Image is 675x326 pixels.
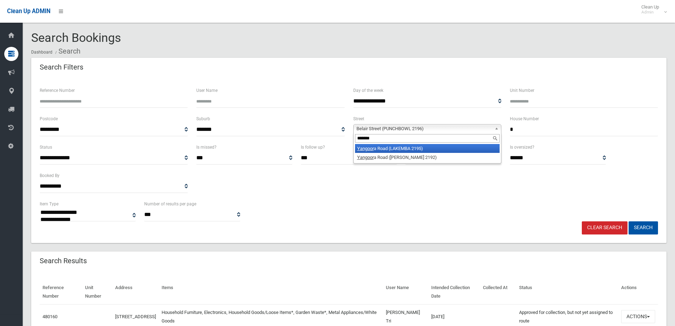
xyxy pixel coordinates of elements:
label: Suburb [196,115,210,123]
label: Is oversized? [510,143,534,151]
th: User Name [383,280,428,304]
span: Clean Up ADMIN [7,8,50,15]
li: a Road (LAKEMBA 2195) [355,144,500,153]
label: Status [40,143,52,151]
li: a Road ([PERSON_NAME] 2192) [355,153,500,162]
label: Street [353,115,364,123]
button: Actions [621,310,655,323]
a: 480160 [43,314,57,319]
label: Postcode [40,115,58,123]
th: Address [112,280,159,304]
th: Status [516,280,618,304]
label: House Number [510,115,539,123]
th: Reference Number [40,280,82,304]
label: User Name [196,87,218,94]
label: Unit Number [510,87,534,94]
th: Collected At [480,280,516,304]
label: Is follow up? [301,143,325,151]
th: Unit Number [82,280,112,304]
th: Intended Collection Date [428,280,480,304]
li: Search [54,45,80,58]
header: Search Results [31,254,95,268]
th: Items [159,280,383,304]
span: Clean Up [638,4,666,15]
header: Search Filters [31,60,92,74]
button: Search [629,221,658,234]
span: Belair Street (PUNCHBOWL 2196) [356,125,492,133]
a: Clear Search [582,221,628,234]
label: Is missed? [196,143,216,151]
em: Yangoor [357,146,374,151]
a: Dashboard [31,50,52,55]
label: Item Type [40,200,58,208]
span: Search Bookings [31,31,121,45]
th: Actions [618,280,658,304]
label: Day of the week [353,87,383,94]
em: Yangoor [357,155,374,160]
small: Admin [641,10,659,15]
a: [STREET_ADDRESS] [115,314,156,319]
label: Booked By [40,172,60,179]
label: Number of results per page [144,200,196,208]
label: Reference Number [40,87,75,94]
